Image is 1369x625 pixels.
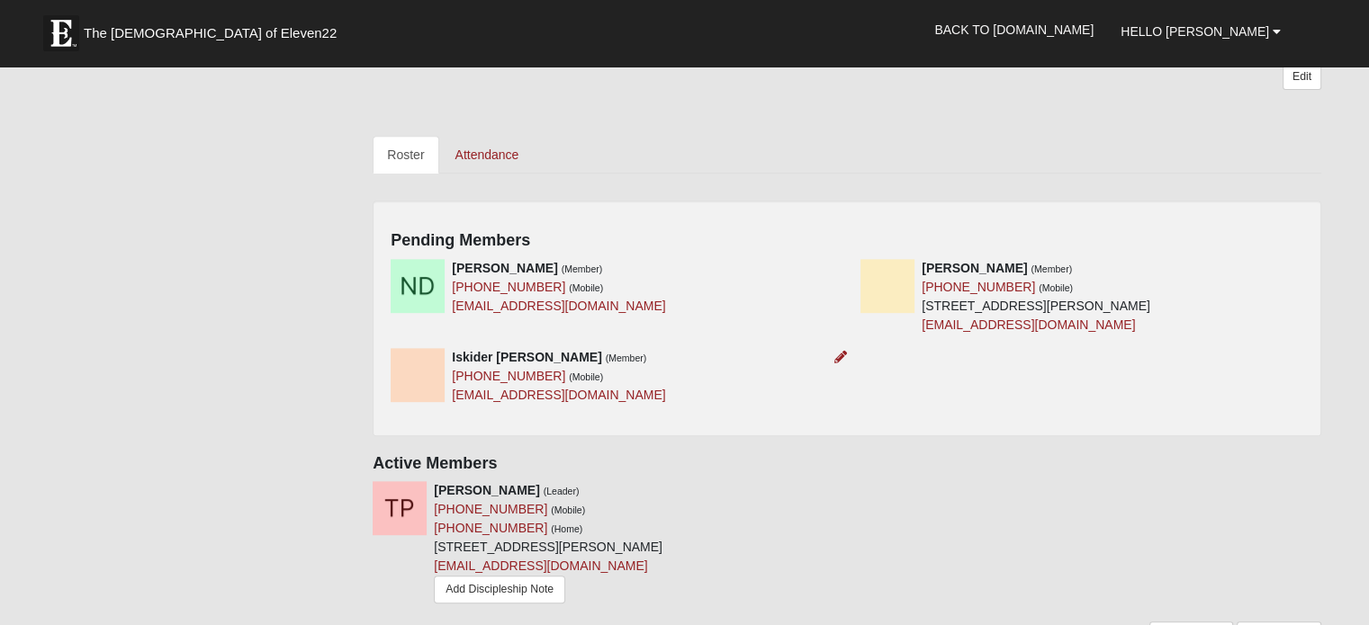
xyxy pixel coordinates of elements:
[434,483,539,497] strong: [PERSON_NAME]
[922,259,1150,335] div: [STREET_ADDRESS][PERSON_NAME]
[551,523,582,534] small: (Home)
[452,369,565,383] a: [PHONE_NUMBER]
[373,136,438,174] a: Roster
[452,280,565,294] a: [PHONE_NUMBER]
[606,353,647,363] small: (Member)
[434,558,647,573] a: [EMAIL_ADDRESS][DOMAIN_NAME]
[452,388,665,402] a: [EMAIL_ADDRESS][DOMAIN_NAME]
[1107,9,1294,54] a: Hello [PERSON_NAME]
[391,231,1303,251] h4: Pending Members
[562,263,603,274] small: (Member)
[922,261,1027,275] strong: [PERSON_NAME]
[921,7,1107,52] a: Back to [DOMAIN_NAME]
[434,521,547,535] a: [PHONE_NUMBER]
[434,576,565,603] a: Add Discipleship Note
[922,280,1035,294] a: [PHONE_NUMBER]
[452,299,665,313] a: [EMAIL_ADDRESS][DOMAIN_NAME]
[1121,24,1269,39] span: Hello [PERSON_NAME]
[1039,282,1073,293] small: (Mobile)
[569,371,603,382] small: (Mobile)
[922,317,1135,332] a: [EMAIL_ADDRESS][DOMAIN_NAME]
[84,24,337,42] span: The [DEMOGRAPHIC_DATA] of Eleven22
[434,481,662,608] div: [STREET_ADDRESS][PERSON_NAME]
[34,6,394,51] a: The [DEMOGRAPHIC_DATA] of Eleven22
[551,504,585,515] small: (Mobile)
[434,502,547,516] a: [PHONE_NUMBER]
[452,261,557,275] strong: [PERSON_NAME]
[1031,263,1072,274] small: (Member)
[569,282,603,293] small: (Mobile)
[452,350,601,364] strong: Iskider [PERSON_NAME]
[373,454,1321,474] h4: Active Members
[43,15,79,51] img: Eleven22 logo
[544,486,580,496] small: (Leader)
[1283,64,1321,90] a: Edit
[441,136,534,174] a: Attendance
